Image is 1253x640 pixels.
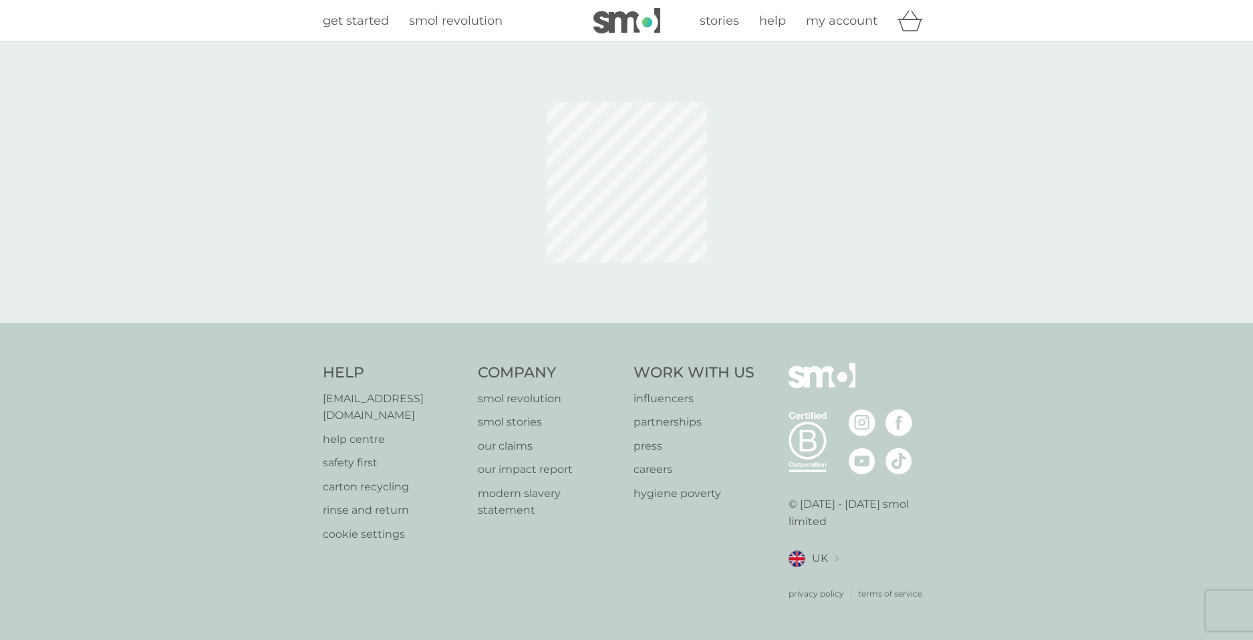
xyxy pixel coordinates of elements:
h4: Help [323,363,465,383]
img: visit the smol Tiktok page [885,448,912,474]
a: our claims [478,438,620,455]
img: UK flag [789,550,805,567]
span: get started [323,13,389,28]
img: smol [593,8,660,33]
a: our impact report [478,461,620,478]
a: partnerships [634,414,754,431]
a: smol revolution [478,390,620,408]
a: careers [634,461,754,478]
a: help centre [323,431,465,448]
a: cookie settings [323,526,465,543]
a: safety first [323,454,465,472]
a: carton recycling [323,478,465,496]
a: influencers [634,390,754,408]
span: smol revolution [409,13,503,28]
a: my account [806,11,877,31]
span: help [759,13,786,28]
a: stories [700,11,739,31]
img: visit the smol Youtube page [849,448,875,474]
a: get started [323,11,389,31]
a: privacy policy [789,587,844,600]
a: hygiene poverty [634,485,754,502]
a: press [634,438,754,455]
a: [EMAIL_ADDRESS][DOMAIN_NAME] [323,390,465,424]
a: smol revolution [409,11,503,31]
span: UK [812,550,828,567]
a: help [759,11,786,31]
h4: Work With Us [634,363,754,383]
p: © [DATE] - [DATE] smol limited [789,496,931,530]
img: smol [789,363,855,408]
span: my account [806,13,877,28]
img: visit the smol Facebook page [885,410,912,436]
img: select a new location [835,555,839,563]
span: stories [700,13,739,28]
img: visit the smol Instagram page [849,410,875,436]
a: terms of service [858,587,922,600]
h4: Company [478,363,620,383]
a: smol stories [478,414,620,431]
div: basket [897,7,931,34]
a: rinse and return [323,502,465,519]
a: modern slavery statement [478,485,620,519]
